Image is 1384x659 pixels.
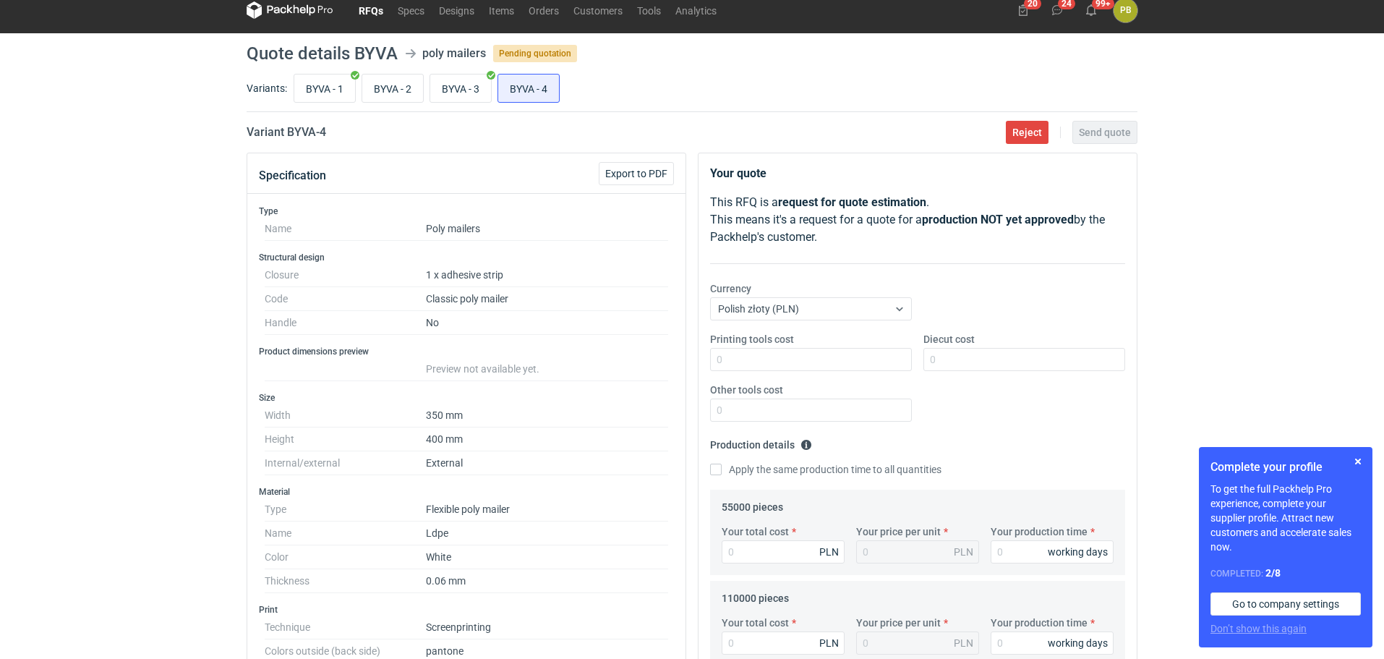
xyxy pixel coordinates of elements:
label: Your total cost [722,616,789,630]
a: Go to company settings [1210,592,1361,616]
input: 0 [710,399,912,422]
h3: Print [259,604,674,616]
input: 0 [722,632,845,655]
dd: Screenprinting [426,616,668,639]
h1: Complete your profile [1210,459,1361,476]
a: Specs [390,1,432,19]
label: Other tools cost [710,383,783,397]
div: working days [1048,545,1108,559]
dd: Poly mailers [426,217,668,241]
div: PLN [819,636,839,650]
div: PLN [954,636,973,650]
input: 0 [991,632,1114,655]
button: Specification [259,158,326,193]
a: RFQs [351,1,390,19]
p: This RFQ is a . This means it's a request for a quote for a by the Packhelp's customer. [710,194,1125,246]
label: BYVA - 2 [362,74,424,103]
legend: Production details [710,433,812,451]
label: Your production time [991,616,1088,630]
dt: Width [265,404,426,428]
span: Preview not available yet. [426,363,539,375]
h3: Material [259,486,674,498]
input: 0 [991,540,1114,564]
button: Skip for now [1349,453,1367,470]
label: BYVA - 1 [294,74,356,103]
label: Currency [710,281,751,296]
label: Variants: [247,81,287,95]
h3: Product dimensions preview [259,346,674,357]
legend: 55000 pieces [722,496,783,513]
label: BYVA - 4 [497,74,560,103]
dt: Type [265,498,426,522]
input: 0 [923,348,1125,371]
h1: Quote details BYVA [247,45,398,62]
span: Send quote [1079,127,1131,137]
label: Your price per unit [856,616,941,630]
span: Polish złoty (PLN) [718,303,799,315]
input: 0 [722,540,845,564]
dt: Thickness [265,569,426,593]
h3: Type [259,205,674,217]
button: Send quote [1072,121,1137,144]
label: Printing tools cost [710,332,794,346]
dt: Color [265,545,426,569]
dt: Internal/external [265,451,426,475]
a: Orders [521,1,566,19]
strong: 2 / 8 [1265,567,1281,579]
dd: White [426,545,668,569]
a: Analytics [668,1,724,19]
div: poly mailers [422,45,486,62]
h3: Size [259,392,674,404]
svg: Packhelp Pro [247,1,333,19]
label: Diecut cost [923,332,975,346]
label: BYVA - 3 [430,74,492,103]
a: Designs [432,1,482,19]
button: Reject [1006,121,1048,144]
button: Don’t show this again [1210,621,1307,636]
label: Your total cost [722,524,789,539]
dd: Flexible poly mailer [426,498,668,522]
label: Your price per unit [856,524,941,539]
span: Export to PDF [605,169,667,179]
dd: External [426,451,668,475]
div: Completed: [1210,566,1361,581]
a: Customers [566,1,630,19]
span: Reject [1012,127,1042,137]
dt: Handle [265,311,426,335]
dd: 1 x adhesive strip [426,263,668,287]
h3: Structural design [259,252,674,263]
dd: Classic poly mailer [426,287,668,311]
button: Export to PDF [599,162,674,185]
dt: Name [265,217,426,241]
label: Your production time [991,524,1088,539]
label: Apply the same production time to all quantities [710,462,941,477]
dt: Technique [265,616,426,639]
a: Items [482,1,521,19]
strong: Your quote [710,166,766,180]
p: To get the full Packhelp Pro experience, complete your supplier profile. Attract new customers an... [1210,482,1361,554]
legend: 110000 pieces [722,587,789,604]
h2: Variant BYVA - 4 [247,124,326,141]
dd: Ldpe [426,522,668,545]
span: Pending quotation [493,45,577,62]
div: working days [1048,636,1108,650]
input: 0 [710,348,912,371]
dt: Name [265,522,426,545]
a: Tools [630,1,668,19]
dd: 400 mm [426,428,668,451]
dt: Height [265,428,426,451]
dd: No [426,311,668,335]
dd: 350 mm [426,404,668,428]
div: PLN [954,545,973,559]
dt: Code [265,287,426,311]
dd: 0.06 mm [426,569,668,593]
strong: production NOT yet approved [922,213,1074,226]
dt: Closure [265,263,426,287]
div: PLN [819,545,839,559]
strong: request for quote estimation [778,195,926,209]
